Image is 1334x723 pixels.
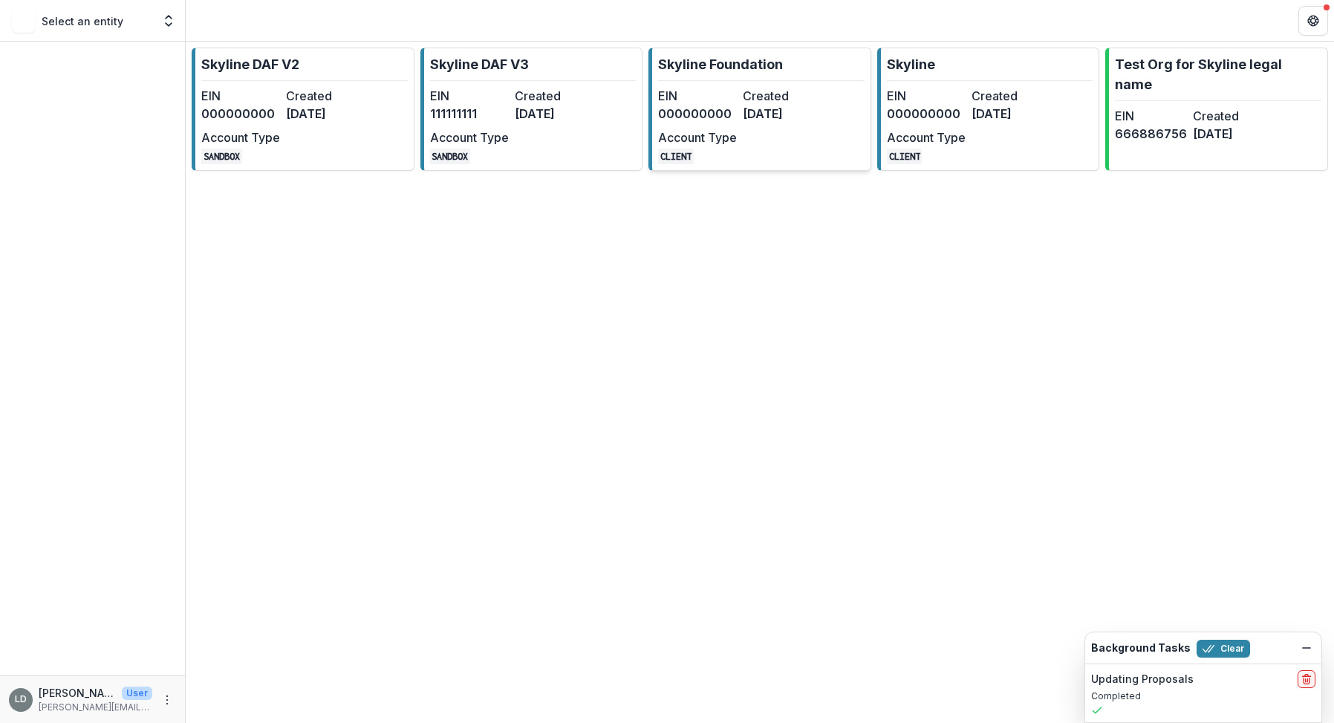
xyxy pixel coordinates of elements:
[39,685,116,701] p: [PERSON_NAME]
[743,87,821,105] dt: Created
[1193,107,1265,125] dt: Created
[1115,54,1321,94] p: Test Org for Skyline legal name
[1105,48,1328,171] a: Test Org for Skyline legal nameEIN666886756Created[DATE]
[158,6,179,36] button: Open entity switcher
[430,87,509,105] dt: EIN
[430,105,509,123] dd: 111111111
[658,54,783,74] p: Skyline Foundation
[972,105,1050,123] dd: [DATE]
[286,87,365,105] dt: Created
[658,105,737,123] dd: 000000000
[887,149,923,164] code: CLIENT
[1091,642,1191,655] h2: Background Tasks
[1091,690,1315,703] p: Completed
[12,9,36,33] img: Select an entity
[877,48,1100,171] a: SkylineEIN000000000Created[DATE]Account TypeCLIENT
[887,129,966,146] dt: Account Type
[201,54,299,74] p: Skyline DAF V2
[658,129,737,146] dt: Account Type
[658,87,737,105] dt: EIN
[1091,673,1194,686] h2: Updating Proposals
[430,54,529,74] p: Skyline DAF V3
[1197,640,1250,658] button: Clear
[420,48,643,171] a: Skyline DAF V3EIN111111111Created[DATE]Account TypeSANDBOX
[15,695,27,704] div: Lisa Dinh
[39,701,152,714] p: [PERSON_NAME][EMAIL_ADDRESS][DOMAIN_NAME]
[648,48,871,171] a: Skyline FoundationEIN000000000Created[DATE]Account TypeCLIENT
[515,105,593,123] dd: [DATE]
[122,687,152,700] p: User
[1298,639,1315,657] button: Dismiss
[201,87,280,105] dt: EIN
[1298,670,1315,688] button: delete
[42,13,123,29] p: Select an entity
[158,691,176,709] button: More
[887,54,935,74] p: Skyline
[1193,125,1265,143] dd: [DATE]
[201,149,242,164] code: SANDBOX
[1115,125,1187,143] dd: 666886756
[201,105,280,123] dd: 000000000
[192,48,414,171] a: Skyline DAF V2EIN000000000Created[DATE]Account TypeSANDBOX
[972,87,1050,105] dt: Created
[1298,6,1328,36] button: Get Help
[658,149,694,164] code: CLIENT
[887,105,966,123] dd: 000000000
[430,149,471,164] code: SANDBOX
[743,105,821,123] dd: [DATE]
[887,87,966,105] dt: EIN
[286,105,365,123] dd: [DATE]
[1115,107,1187,125] dt: EIN
[515,87,593,105] dt: Created
[430,129,509,146] dt: Account Type
[201,129,280,146] dt: Account Type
